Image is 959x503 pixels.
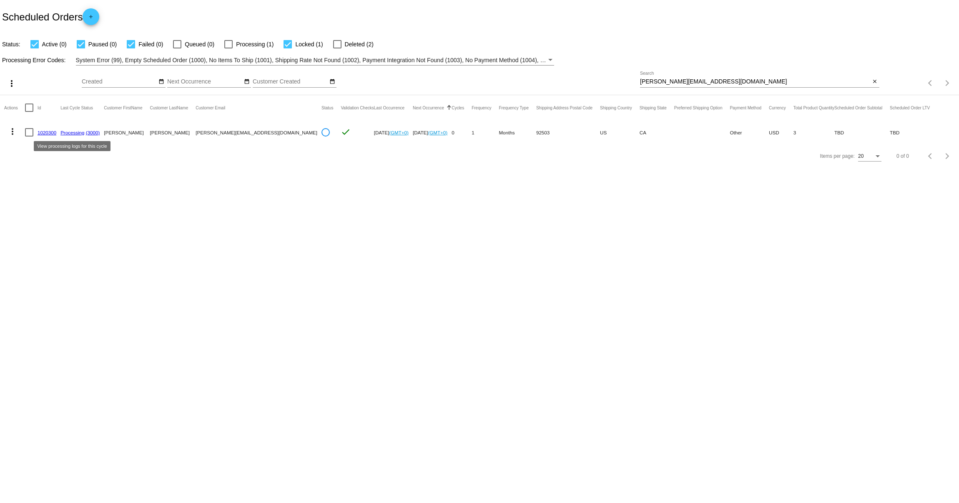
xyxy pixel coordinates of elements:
a: 1020300 [38,130,56,135]
button: Next page [939,148,956,164]
button: Change sorting for CustomerLastName [150,105,188,110]
span: Paused (0) [88,39,117,49]
mat-cell: TBD [834,120,890,144]
button: Change sorting for Cycles [452,105,464,110]
mat-cell: USD [769,120,793,144]
mat-cell: Months [499,120,536,144]
button: Change sorting for FrequencyType [499,105,529,110]
span: Failed (0) [138,39,163,49]
input: Search [640,78,871,85]
mat-icon: more_vert [7,78,17,88]
mat-icon: check [341,127,351,137]
mat-select: Items per page: [858,154,881,159]
button: Change sorting for Subtotal [834,105,882,110]
button: Change sorting for PaymentMethod.Type [730,105,761,110]
mat-cell: 0 [452,120,472,144]
mat-icon: add [86,14,96,24]
mat-cell: [DATE] [374,120,413,144]
button: Change sorting for LastOccurrenceUtc [374,105,404,110]
button: Change sorting for ShippingCountry [600,105,632,110]
mat-cell: 1 [472,120,499,144]
mat-cell: 92503 [536,120,600,144]
a: (GMT+0) [389,130,409,135]
button: Previous page [922,148,939,164]
input: Next Occurrence [167,78,242,85]
span: Deleted (2) [345,39,374,49]
mat-cell: [DATE] [413,120,452,144]
button: Change sorting for ShippingPostcode [536,105,592,110]
span: Status: [2,41,20,48]
a: (GMT+0) [428,130,447,135]
button: Change sorting for Status [321,105,333,110]
mat-select: Filter by Processing Error Codes [76,55,555,66]
button: Change sorting for NextOccurrenceUtc [413,105,444,110]
span: Processing Error Codes: [2,57,66,63]
button: Change sorting for LifetimeValue [890,105,930,110]
mat-cell: [PERSON_NAME] [104,120,150,144]
span: 20 [858,153,864,159]
button: Next page [939,75,956,91]
mat-icon: date_range [158,78,164,85]
button: Clear [871,78,879,86]
h2: Scheduled Orders [2,8,99,25]
mat-icon: date_range [244,78,250,85]
input: Customer Created [253,78,328,85]
a: (3000) [86,130,100,135]
span: Locked (1) [295,39,323,49]
mat-icon: more_vert [8,126,18,136]
div: Items per page: [820,153,855,159]
mat-header-cell: Actions [4,95,25,120]
mat-cell: [PERSON_NAME][EMAIL_ADDRESS][DOMAIN_NAME] [196,120,321,144]
mat-cell: Other [730,120,769,144]
button: Change sorting for CustomerFirstName [104,105,142,110]
mat-cell: CA [640,120,674,144]
mat-header-cell: Validation Checks [341,95,374,120]
button: Change sorting for LastProcessingCycleId [60,105,93,110]
button: Change sorting for ShippingState [640,105,667,110]
button: Change sorting for CurrencyIso [769,105,786,110]
a: Processing [60,130,84,135]
button: Change sorting for CustomerEmail [196,105,225,110]
button: Change sorting for Frequency [472,105,491,110]
mat-header-cell: Total Product Quantity [793,95,834,120]
div: 0 of 0 [896,153,909,159]
span: Queued (0) [185,39,214,49]
mat-cell: 3 [793,120,834,144]
button: Change sorting for PreferredShippingOption [674,105,723,110]
button: Previous page [922,75,939,91]
mat-icon: date_range [329,78,335,85]
input: Created [82,78,157,85]
mat-cell: TBD [890,120,937,144]
mat-icon: close [872,78,878,85]
span: Processing (1) [236,39,274,49]
mat-cell: [PERSON_NAME] [150,120,196,144]
span: Active (0) [42,39,67,49]
button: Change sorting for Id [38,105,41,110]
mat-cell: US [600,120,640,144]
